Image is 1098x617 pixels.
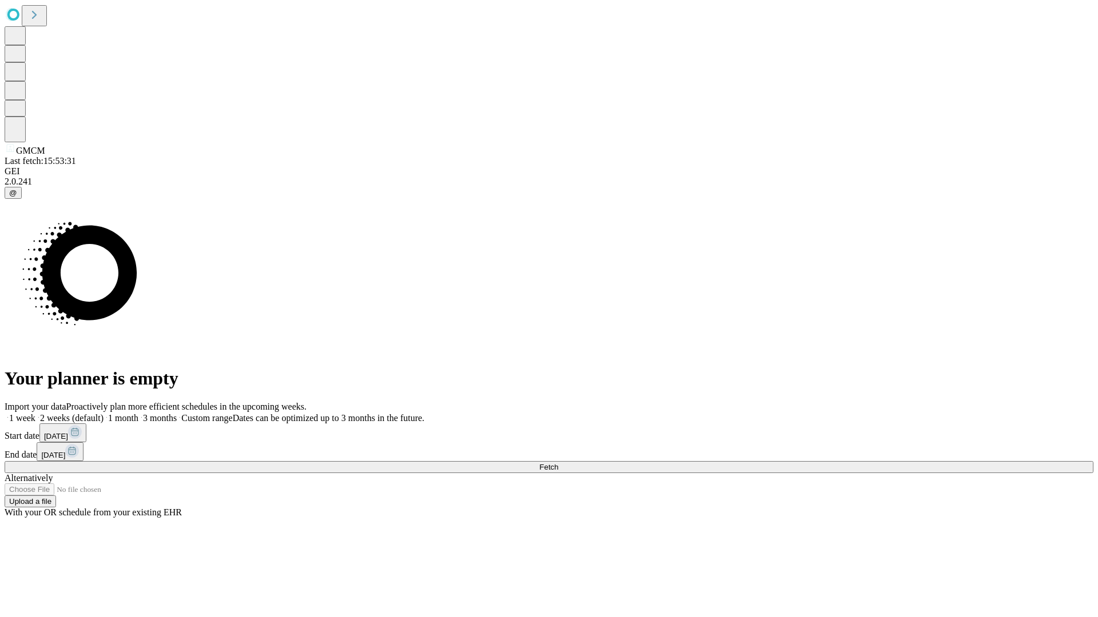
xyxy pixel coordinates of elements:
[16,146,45,155] span: GMCM
[5,166,1093,177] div: GEI
[5,495,56,507] button: Upload a file
[5,507,182,517] span: With your OR schedule from your existing EHR
[41,451,65,459] span: [DATE]
[5,402,66,411] span: Import your data
[66,402,307,411] span: Proactively plan more efficient schedules in the upcoming weeks.
[5,461,1093,473] button: Fetch
[9,413,35,423] span: 1 week
[37,442,83,461] button: [DATE]
[108,413,138,423] span: 1 month
[5,423,1093,442] div: Start date
[39,423,86,442] button: [DATE]
[233,413,424,423] span: Dates can be optimized up to 3 months in the future.
[5,473,53,483] span: Alternatively
[40,413,104,423] span: 2 weeks (default)
[5,368,1093,389] h1: Your planner is empty
[143,413,177,423] span: 3 months
[5,177,1093,187] div: 2.0.241
[539,463,558,471] span: Fetch
[5,442,1093,461] div: End date
[5,156,76,166] span: Last fetch: 15:53:31
[44,432,68,440] span: [DATE]
[9,189,17,197] span: @
[181,413,232,423] span: Custom range
[5,187,22,199] button: @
